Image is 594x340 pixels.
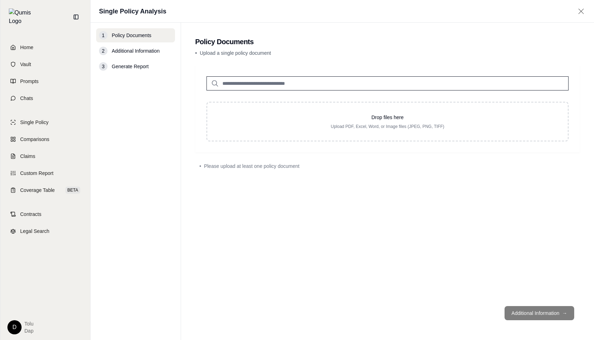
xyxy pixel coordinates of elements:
a: Single Policy [5,115,86,130]
a: Vault [5,57,86,72]
a: Custom Report [5,165,86,181]
span: Chats [20,95,33,102]
a: Chats [5,90,86,106]
span: • [195,50,197,56]
span: Single Policy [20,119,48,126]
span: BETA [65,187,80,194]
span: Dap [24,327,34,334]
div: D [7,320,22,334]
div: 2 [99,47,107,55]
span: tolu [24,320,34,327]
span: Claims [20,153,35,160]
span: Additional Information [112,47,159,54]
img: Qumis Logo [9,8,35,25]
span: Policy Documents [112,32,151,39]
span: Upload a single policy document [200,50,271,56]
span: Prompts [20,78,39,85]
p: Upload PDF, Excel, Word, or Image files (JPEG, PNG, TIFF) [219,124,557,129]
span: Home [20,44,33,51]
a: Contracts [5,206,86,222]
div: 1 [99,31,107,40]
span: Legal Search [20,228,49,235]
div: 3 [99,62,107,71]
span: • [199,163,201,170]
h1: Single Policy Analysis [99,6,166,16]
a: Claims [5,148,86,164]
span: Vault [20,61,31,68]
span: Please upload at least one policy document [204,163,299,170]
h2: Policy Documents [195,37,580,47]
span: Contracts [20,211,41,218]
span: Comparisons [20,136,49,143]
a: Coverage TableBETA [5,182,86,198]
span: Coverage Table [20,187,55,194]
a: Legal Search [5,223,86,239]
p: Drop files here [219,114,557,121]
a: Home [5,40,86,55]
span: Generate Report [112,63,148,70]
button: Collapse sidebar [70,11,82,23]
a: Comparisons [5,131,86,147]
a: Prompts [5,74,86,89]
span: Custom Report [20,170,53,177]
